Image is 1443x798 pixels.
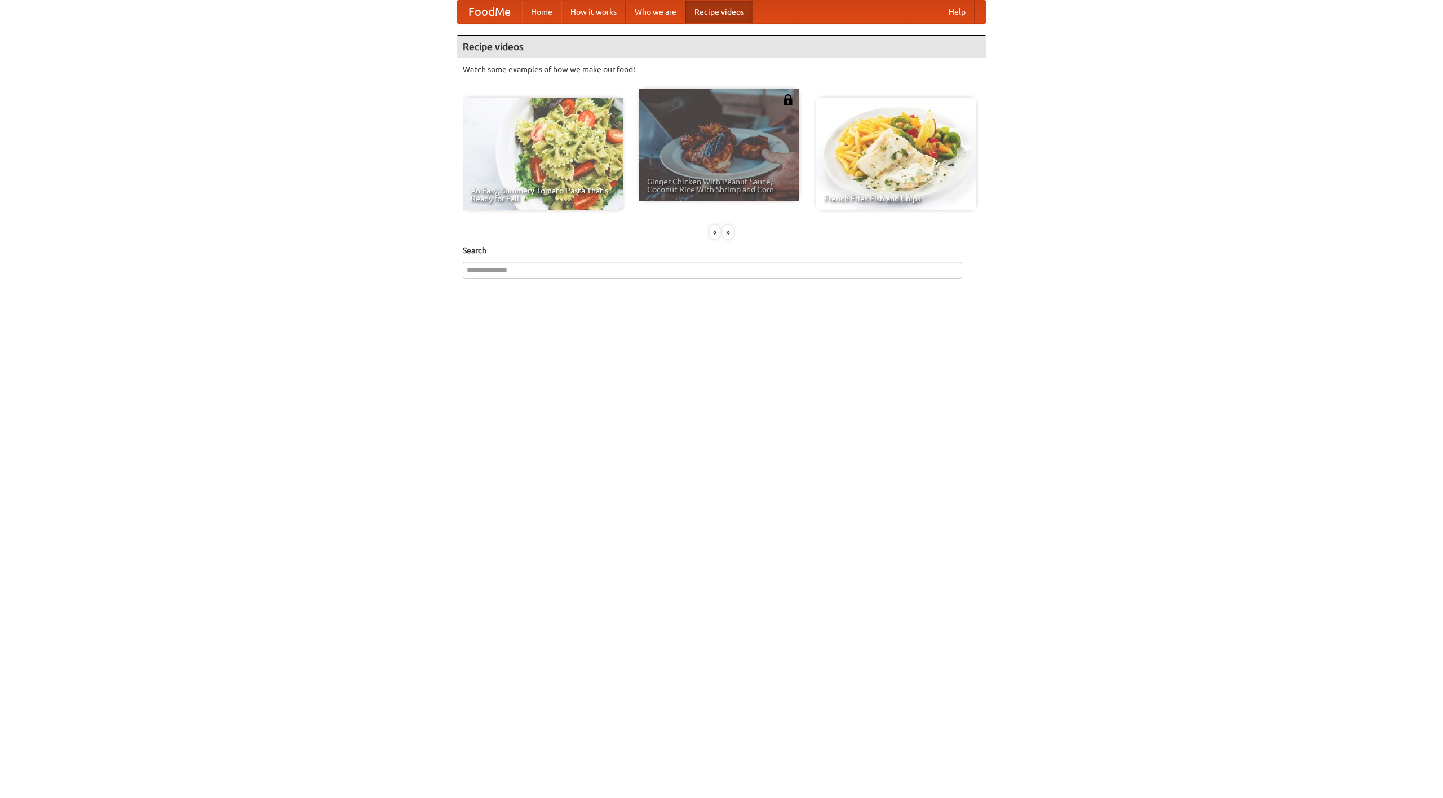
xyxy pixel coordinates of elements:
[824,195,968,202] span: French Fries Fish and Chips
[471,187,615,202] span: An Easy, Summery Tomato Pasta That's Ready for Fall
[522,1,561,23] a: Home
[940,1,975,23] a: Help
[816,98,976,210] a: French Fries Fish and Chips
[626,1,685,23] a: Who we are
[723,225,733,239] div: »
[685,1,753,23] a: Recipe videos
[463,245,980,256] h5: Search
[782,94,794,105] img: 483408.png
[710,225,720,239] div: «
[561,1,626,23] a: How it works
[457,1,522,23] a: FoodMe
[457,36,986,58] h4: Recipe videos
[463,64,980,75] p: Watch some examples of how we make our food!
[463,98,623,210] a: An Easy, Summery Tomato Pasta That's Ready for Fall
